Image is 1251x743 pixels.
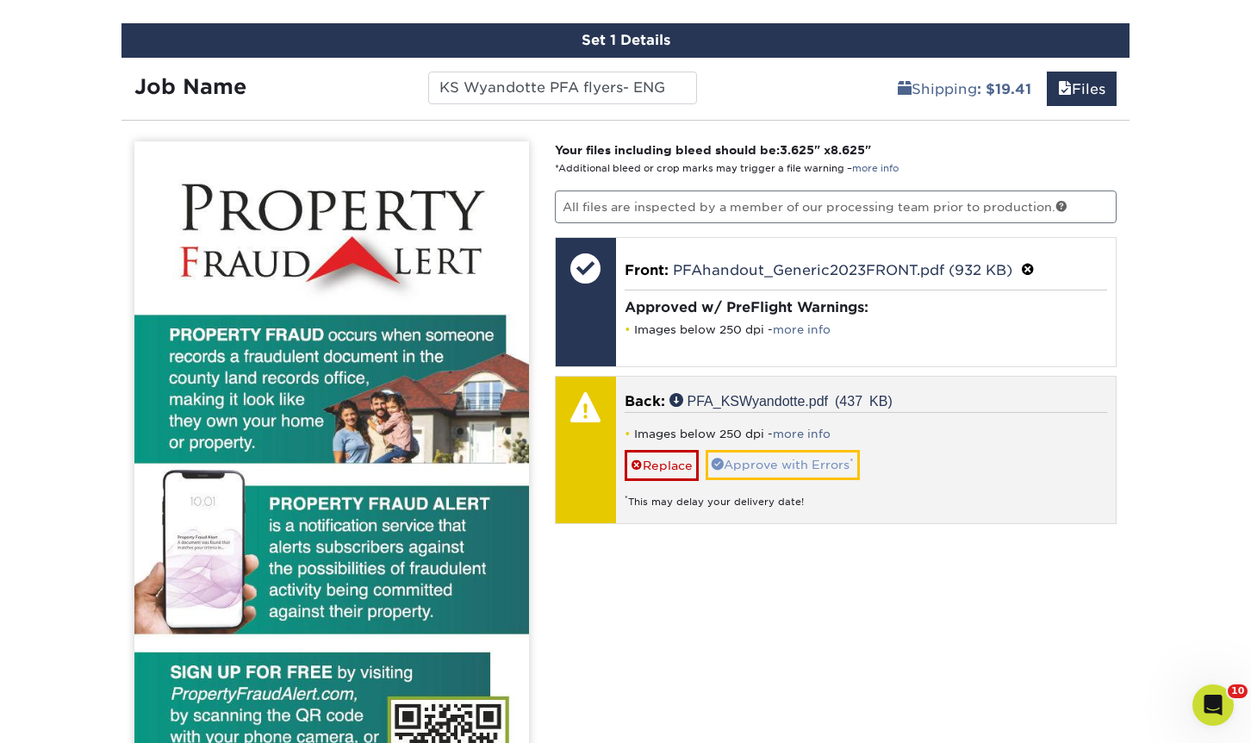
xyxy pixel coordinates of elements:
a: PFA_KSWyandotte.pdf (437 KB) [669,393,893,407]
iframe: Intercom live chat [1192,684,1234,726]
span: shipping [898,81,912,97]
strong: Job Name [134,74,246,99]
input: Enter a job name [428,72,696,104]
strong: Your files including bleed should be: " x " [555,143,871,157]
span: 8.625 [831,143,865,157]
span: Back: [625,393,665,409]
li: Images below 250 dpi - [625,427,1108,441]
p: All files are inspected by a member of our processing team prior to production. [555,190,1117,223]
span: files [1058,81,1072,97]
div: Set 1 Details [121,23,1130,58]
small: *Additional bleed or crop marks may trigger a file warning – [555,163,899,174]
span: 10 [1228,684,1248,698]
a: more info [852,163,899,174]
a: PFAhandout_Generic2023FRONT.pdf (932 KB) [673,262,1012,278]
span: 3.625 [780,143,814,157]
a: Files [1047,72,1117,106]
b: : $19.41 [977,81,1031,97]
div: This may delay your delivery date! [625,481,1108,509]
span: Front: [625,262,669,278]
a: Approve with Errors* [706,450,860,479]
a: more info [773,428,831,440]
li: Images below 250 dpi - [625,322,1108,337]
h4: Approved w/ PreFlight Warnings: [625,299,1108,315]
a: Shipping: $19.41 [887,72,1042,106]
a: Replace [625,450,699,480]
a: more info [773,323,831,336]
